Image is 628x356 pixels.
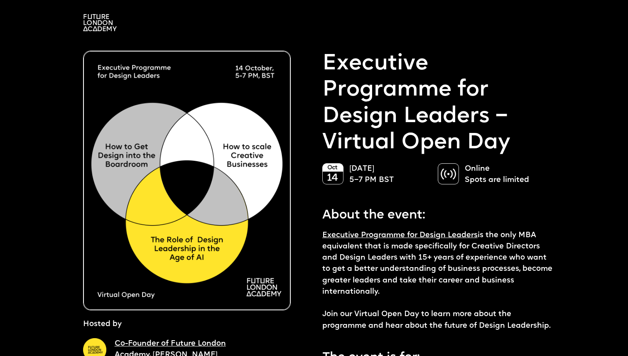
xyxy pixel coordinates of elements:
[322,231,478,239] a: Executive Programme for Design Leaders
[83,319,122,330] p: Hosted by
[83,14,117,31] img: A logo saying in 3 lines: Future London Academy
[349,163,429,186] p: [DATE] 5–7 PM BST
[322,201,553,225] p: About the event:
[465,163,545,186] p: Online Spots are limited
[322,230,553,331] p: is the only MBA equivalent that is made specifically for Creative Directors and Design Leaders wi...
[322,51,553,156] p: Executive Programme for Design Leaders – Virtual Open Day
